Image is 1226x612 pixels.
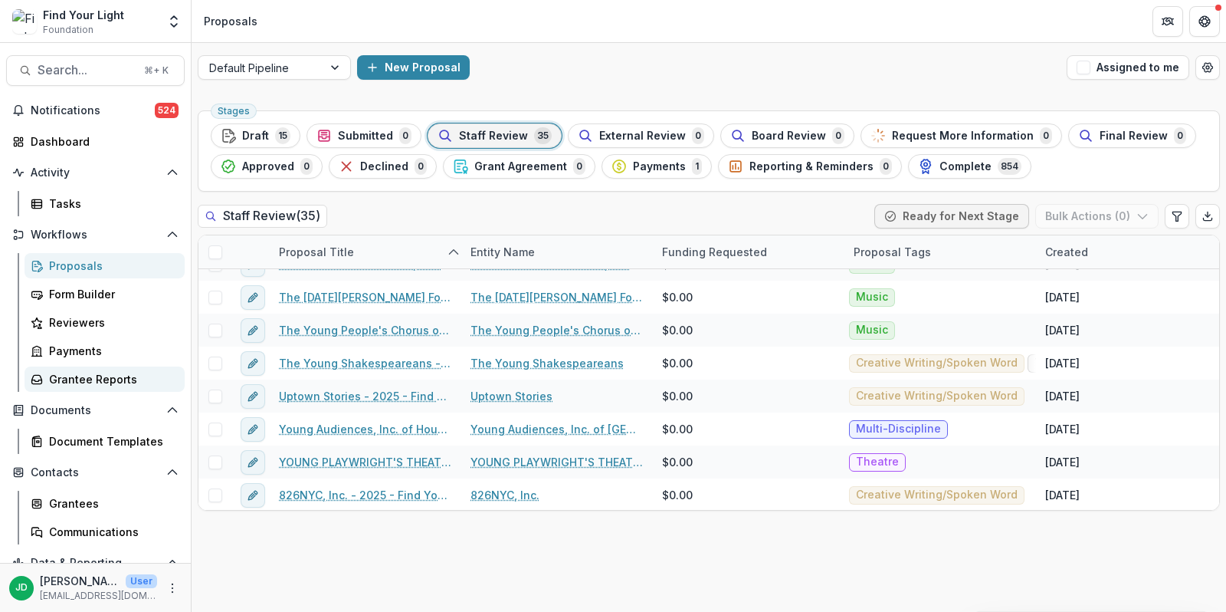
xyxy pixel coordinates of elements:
[31,466,160,479] span: Contacts
[242,130,269,143] span: Draft
[939,160,992,173] span: Complete
[662,421,693,437] span: $0.00
[279,388,452,404] a: Uptown Stories - 2025 - Find Your Light Foundation 25/26 RFP Grant Application
[573,158,585,175] span: 0
[415,158,427,175] span: 0
[470,289,644,305] a: The [DATE][PERSON_NAME] Foundation
[1189,6,1220,37] button: Get Help
[892,130,1034,143] span: Request More Information
[443,154,595,179] button: Grant Agreement0
[49,258,172,274] div: Proposals
[357,55,470,80] button: New Proposal
[1045,388,1080,404] div: [DATE]
[270,235,461,268] div: Proposal Title
[49,196,172,212] div: Tasks
[1045,289,1080,305] div: [DATE]
[470,454,644,470] a: YOUNG PLAYWRIGHT'S THEATER
[338,130,393,143] span: Submitted
[270,244,363,260] div: Proposal Title
[1045,322,1080,338] div: [DATE]
[1045,355,1080,371] div: [DATE]
[25,519,185,545] a: Communications
[633,160,686,173] span: Payments
[1035,204,1159,229] button: Bulk Actions (0)
[602,154,712,179] button: Payments1
[40,573,120,589] p: [PERSON_NAME]
[155,103,179,118] span: 524
[749,160,874,173] span: Reporting & Reminders
[662,454,693,470] span: $0.00
[399,127,411,144] span: 0
[6,222,185,247] button: Open Workflows
[279,454,452,470] a: YOUNG PLAYWRIGHT'S THEATER - 2025 - Find Your Light Foundation 25/26 RFP Grant Application
[6,129,185,154] a: Dashboard
[1068,123,1196,148] button: Final Review0
[329,154,437,179] button: Declined0
[241,450,265,475] button: edit
[470,388,552,404] a: Uptown Stories
[998,158,1021,175] span: 854
[279,487,452,503] a: 826NYC, Inc. - 2025 - Find Your Light Foundation 25/26 RFP Grant Application
[279,289,452,305] a: The [DATE][PERSON_NAME] Foundation - 2025 - Find Your Light Foundation 25/26 RFP Grant Application
[25,491,185,516] a: Grantees
[279,355,452,371] a: The Young Shakespeareans - 2025 - Find Your Light Foundation 25/26 RFP Grant Application
[461,235,653,268] div: Entity Name
[211,123,300,148] button: Draft15
[470,421,644,437] a: Young Audiences, Inc. of [GEOGRAPHIC_DATA]
[692,127,704,144] span: 0
[1040,127,1052,144] span: 0
[662,355,693,371] span: $0.00
[844,235,1036,268] div: Proposal Tags
[204,13,257,29] div: Proposals
[718,154,902,179] button: Reporting & Reminders0
[241,285,265,310] button: edit
[25,338,185,364] a: Payments
[198,10,264,32] nav: breadcrumb
[662,487,693,503] span: $0.00
[31,229,160,242] span: Workflows
[12,9,37,34] img: Find Your Light
[38,63,135,77] span: Search...
[1152,6,1183,37] button: Partners
[15,583,28,593] div: Jeffrey Dollinger
[241,384,265,409] button: edit
[470,487,539,503] a: 826NYC, Inc.
[31,166,160,179] span: Activity
[211,154,323,179] button: Approved0
[874,204,1029,229] button: Ready for Next Stage
[25,367,185,392] a: Grantee Reports
[459,130,528,143] span: Staff Review
[1195,55,1220,80] button: Open table manager
[49,371,172,387] div: Grantee Reports
[49,286,172,302] div: Form Builder
[534,127,552,144] span: 35
[752,130,826,143] span: Board Review
[908,154,1031,179] button: Complete854
[720,123,854,148] button: Board Review0
[428,123,562,148] button: Staff Review35
[1165,204,1189,229] button: Edit table settings
[1045,454,1080,470] div: [DATE]
[43,7,124,23] div: Find Your Light
[40,589,157,603] p: [EMAIL_ADDRESS][DOMAIN_NAME]
[832,127,844,144] span: 0
[1100,130,1168,143] span: Final Review
[25,191,185,216] a: Tasks
[6,551,185,575] button: Open Data & Reporting
[275,127,290,144] span: 15
[279,322,452,338] a: The Young People's Chorus of [US_STATE][GEOGRAPHIC_DATA] - 2025 - Find Your Light Foundation 25/2...
[241,351,265,376] button: edit
[6,398,185,423] button: Open Documents
[49,524,172,540] div: Communications
[6,55,185,86] button: Search...
[163,579,182,597] button: More
[1036,244,1097,260] div: Created
[844,244,940,260] div: Proposal Tags
[662,289,693,305] span: $0.00
[31,104,155,117] span: Notifications
[300,158,313,175] span: 0
[141,62,172,79] div: ⌘ + K
[306,123,421,148] button: Submitted0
